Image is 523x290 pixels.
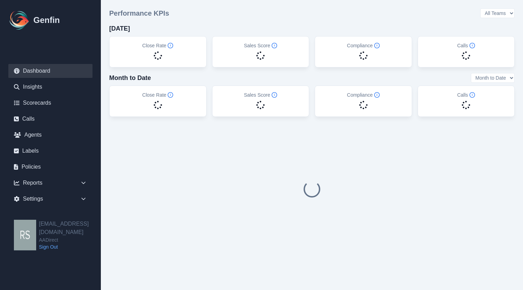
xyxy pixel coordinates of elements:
[272,92,277,98] span: Info
[8,144,92,158] a: Labels
[8,112,92,126] a: Calls
[142,42,173,49] h5: Close Rate
[142,91,173,98] h5: Close Rate
[33,15,60,26] h1: Genfin
[8,96,92,110] a: Scorecards
[347,42,380,49] h5: Compliance
[457,91,475,98] h5: Calls
[39,243,101,250] a: Sign Out
[272,43,277,48] span: Info
[109,73,151,83] h4: Month to Date
[14,220,36,250] img: rsharma@aainsco.com
[469,92,475,98] span: Info
[8,192,92,206] div: Settings
[469,43,475,48] span: Info
[8,64,92,78] a: Dashboard
[109,8,169,18] h3: Performance KPIs
[168,92,173,98] span: Info
[8,160,92,174] a: Policies
[244,42,277,49] h5: Sales Score
[8,128,92,142] a: Agents
[457,42,475,49] h5: Calls
[374,43,380,48] span: Info
[168,43,173,48] span: Info
[347,91,380,98] h5: Compliance
[8,80,92,94] a: Insights
[8,9,31,31] img: Logo
[39,236,101,243] span: AADirect
[39,220,101,236] h2: [EMAIL_ADDRESS][DOMAIN_NAME]
[244,91,277,98] h5: Sales Score
[374,92,380,98] span: Info
[8,176,92,190] div: Reports
[109,24,130,33] h4: [DATE]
